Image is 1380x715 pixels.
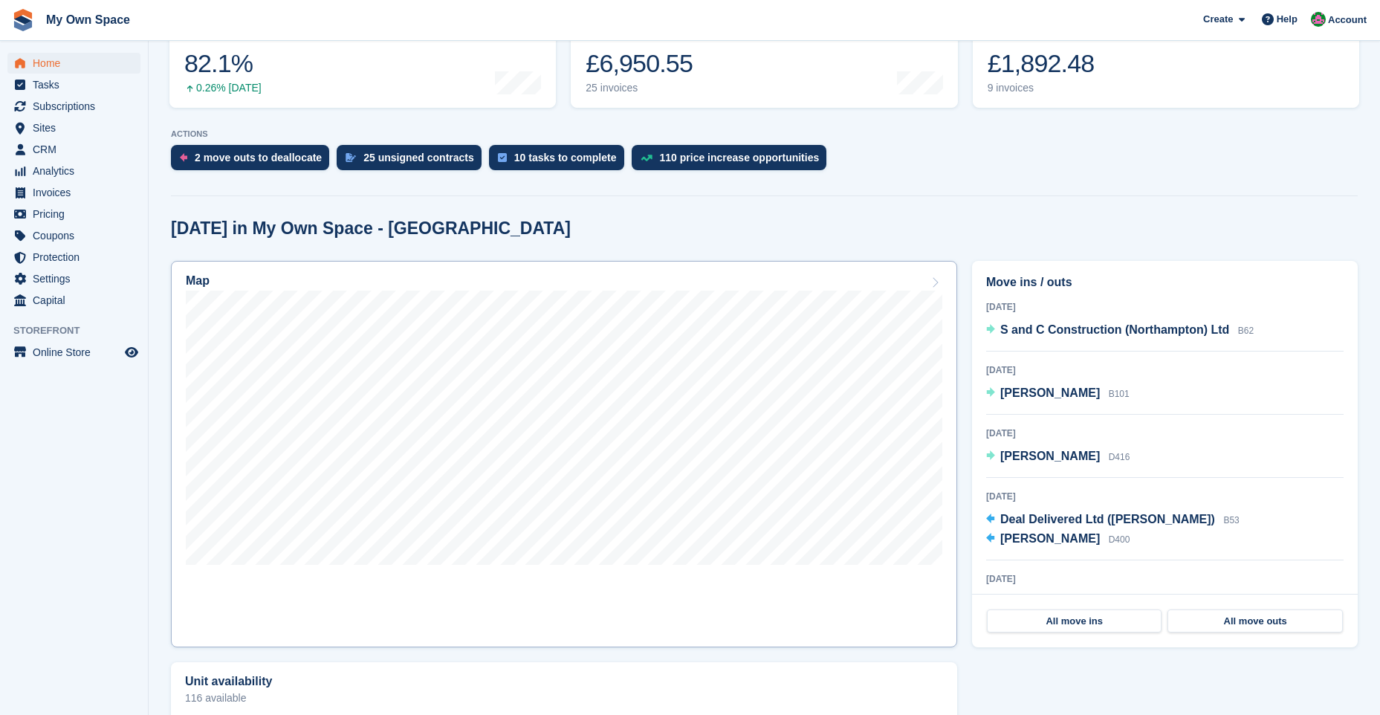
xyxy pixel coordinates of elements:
[7,290,140,311] a: menu
[40,7,136,32] a: My Own Space
[33,117,122,138] span: Sites
[571,13,957,108] a: Month-to-date sales £6,950.55 25 invoices
[7,53,140,74] a: menu
[1238,326,1254,336] span: B62
[986,363,1344,377] div: [DATE]
[346,153,356,162] img: contract_signature_icon-13c848040528278c33f63329250d36e43548de30e8caae1d1a13099fd9432cc5.svg
[7,225,140,246] a: menu
[986,572,1344,586] div: [DATE]
[33,139,122,160] span: CRM
[1311,12,1326,27] img: Lucy Parry
[33,96,122,117] span: Subscriptions
[986,490,1344,503] div: [DATE]
[33,53,122,74] span: Home
[171,219,571,239] h2: [DATE] in My Own Space - [GEOGRAPHIC_DATA]
[363,152,474,164] div: 25 unsigned contracts
[171,129,1358,139] p: ACTIONS
[632,145,835,178] a: 110 price increase opportunities
[13,323,148,338] span: Storefront
[33,268,122,289] span: Settings
[33,74,122,95] span: Tasks
[1277,12,1298,27] span: Help
[986,384,1130,404] a: [PERSON_NAME] B101
[1109,534,1130,545] span: D400
[1000,386,1100,399] span: [PERSON_NAME]
[586,48,696,79] div: £6,950.55
[184,48,262,79] div: 82.1%
[1109,452,1130,462] span: D416
[195,152,322,164] div: 2 move outs to deallocate
[184,82,262,94] div: 0.26% [DATE]
[586,82,696,94] div: 25 invoices
[986,427,1344,440] div: [DATE]
[7,342,140,363] a: menu
[1000,513,1215,525] span: Deal Delivered Ltd ([PERSON_NAME])
[7,268,140,289] a: menu
[986,447,1130,467] a: [PERSON_NAME] D416
[1328,13,1367,27] span: Account
[123,343,140,361] a: Preview store
[7,117,140,138] a: menu
[514,152,617,164] div: 10 tasks to complete
[986,511,1240,530] a: Deal Delivered Ltd ([PERSON_NAME]) B53
[986,530,1130,549] a: [PERSON_NAME] D400
[1167,609,1342,633] a: All move outs
[1109,389,1130,399] span: B101
[987,609,1162,633] a: All move ins
[33,161,122,181] span: Analytics
[180,153,187,162] img: move_outs_to_deallocate_icon-f764333ba52eb49d3ac5e1228854f67142a1ed5810a6f6cc68b1a99e826820c5.svg
[988,48,1095,79] div: £1,892.48
[498,153,507,162] img: task-75834270c22a3079a89374b754ae025e5fb1db73e45f91037f5363f120a921f8.svg
[7,182,140,203] a: menu
[337,145,489,178] a: 25 unsigned contracts
[186,274,210,288] h2: Map
[489,145,632,178] a: 10 tasks to complete
[7,204,140,224] a: menu
[7,247,140,268] a: menu
[988,82,1095,94] div: 9 invoices
[973,13,1359,108] a: Awaiting payment £1,892.48 9 invoices
[7,74,140,95] a: menu
[986,321,1254,340] a: S and C Construction (Northampton) Ltd B62
[185,675,272,688] h2: Unit availability
[1203,12,1233,27] span: Create
[171,261,957,647] a: Map
[660,152,820,164] div: 110 price increase opportunities
[33,342,122,363] span: Online Store
[33,225,122,246] span: Coupons
[33,204,122,224] span: Pricing
[7,161,140,181] a: menu
[12,9,34,31] img: stora-icon-8386f47178a22dfd0bd8f6a31ec36ba5ce8667c1dd55bd0f319d3a0aa187defe.svg
[33,290,122,311] span: Capital
[169,13,556,108] a: Occupancy 82.1% 0.26% [DATE]
[7,139,140,160] a: menu
[1000,450,1100,462] span: [PERSON_NAME]
[641,155,652,161] img: price_increase_opportunities-93ffe204e8149a01c8c9dc8f82e8f89637d9d84a8eef4429ea346261dce0b2c0.svg
[33,182,122,203] span: Invoices
[33,247,122,268] span: Protection
[7,96,140,117] a: menu
[171,145,337,178] a: 2 move outs to deallocate
[1000,532,1100,545] span: [PERSON_NAME]
[185,693,943,703] p: 116 available
[1000,323,1229,336] span: S and C Construction (Northampton) Ltd
[986,300,1344,314] div: [DATE]
[986,274,1344,291] h2: Move ins / outs
[1223,515,1239,525] span: B53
